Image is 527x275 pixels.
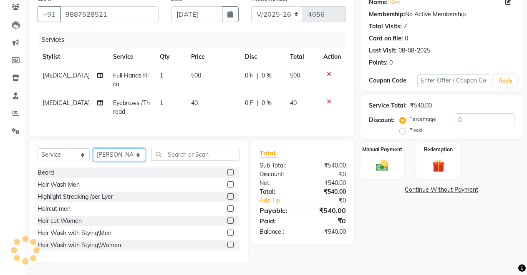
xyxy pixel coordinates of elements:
span: Full Hands Rica [113,72,149,88]
div: Service Total: [369,101,407,110]
input: Enter Offer / Coupon Code [417,74,490,87]
div: Total: [253,187,303,196]
img: _gift.svg [429,158,449,174]
div: ₹540.00 [303,227,352,236]
span: 500 [290,72,300,79]
div: Coupon Code [369,76,417,85]
div: Discount: [253,170,303,179]
div: Membership: [369,10,405,19]
div: Payable: [253,205,303,215]
a: Continue Without Payment [362,185,521,194]
span: 1 [160,99,163,107]
div: Beard [38,168,54,177]
button: +91 [38,6,61,22]
div: ₹540.00 [303,187,352,196]
label: Fixed [409,126,422,134]
span: [MEDICAL_DATA] [43,99,90,107]
a: Add Tip [253,196,311,205]
div: Hair Wash Men [38,180,80,189]
th: Qty [155,47,186,66]
span: Eyebrows /Thread [113,99,150,115]
div: Paid: [253,216,303,226]
div: Total Visits: [369,22,402,31]
span: 0 F [245,71,253,80]
div: Last Visit: [369,46,397,55]
div: Hair Wash with Stying\Men [38,229,111,237]
span: | [257,99,258,107]
div: Net: [253,179,303,187]
div: Hair cut Women [38,217,82,225]
div: Sub Total: [253,161,303,170]
span: 40 [290,99,297,107]
div: Balance : [253,227,303,236]
th: Price [186,47,240,66]
div: No Active Membership [369,10,514,19]
span: Total [260,149,279,157]
div: ₹540.00 [303,205,352,215]
th: Total [285,47,318,66]
div: Discount: [369,116,395,125]
th: Disc [240,47,285,66]
div: Haircut men [38,205,71,213]
div: ₹0 [303,170,352,179]
th: Stylist [38,47,108,66]
div: ₹0 [303,216,352,226]
div: Services [38,32,352,47]
img: _cash.svg [372,158,393,172]
div: ₹540.00 [303,179,352,187]
span: 0 % [262,99,272,107]
span: | [257,71,258,80]
div: ₹540.00 [303,161,352,170]
div: Highlight Streaking /per Lyer [38,192,113,201]
div: ₹0 [311,196,352,205]
span: [MEDICAL_DATA] [43,72,90,79]
div: Points: [369,58,388,67]
input: Search by Name/Mobile/Email/Code [60,6,159,22]
label: Redemption [424,146,453,153]
span: 40 [191,99,198,107]
div: ₹540.00 [410,101,432,110]
span: 0 F [245,99,253,107]
div: Card on file: [369,34,403,43]
th: Action [318,47,346,66]
label: Manual Payment [362,146,402,153]
span: 1 [160,72,163,79]
th: Service [108,47,155,66]
div: Hair Wash with Stying\Women [38,241,121,250]
div: 08-08-2025 [398,46,430,55]
div: 0 [389,58,393,67]
div: 7 [403,22,407,31]
input: Search or Scan [151,148,240,161]
button: Apply [494,75,517,87]
span: 0 % [262,71,272,80]
label: Percentage [409,115,436,123]
div: 0 [405,34,408,43]
span: 500 [191,72,201,79]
